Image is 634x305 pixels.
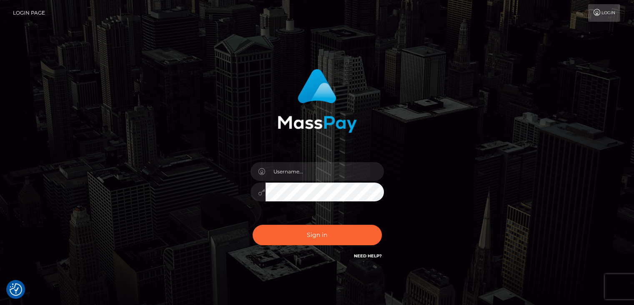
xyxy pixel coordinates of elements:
a: Need Help? [354,253,382,259]
img: Revisit consent button [10,283,22,296]
img: MassPay Login [278,69,357,133]
button: Sign in [253,225,382,245]
a: Login Page [13,4,45,22]
button: Consent Preferences [10,283,22,296]
input: Username... [266,162,384,181]
a: Login [588,4,620,22]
